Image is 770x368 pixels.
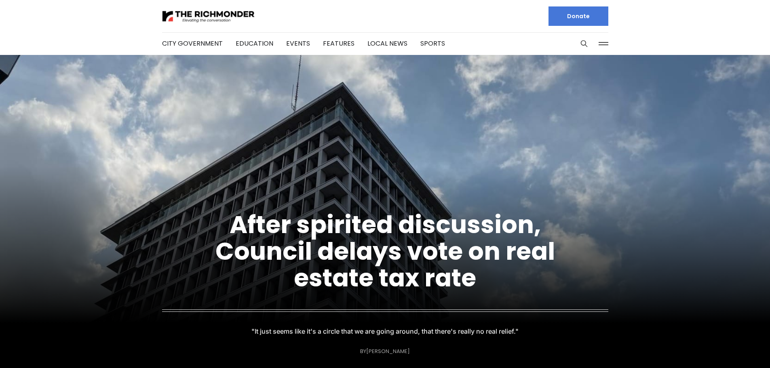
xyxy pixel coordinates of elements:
a: After spirited discussion, Council delays vote on real estate tax rate [215,208,555,295]
button: Search this site [578,38,590,50]
a: Local News [367,39,407,48]
p: "It just seems like it's a circle that we are going around, that there's really no real relief." [257,326,513,337]
a: Education [236,39,273,48]
a: City Government [162,39,223,48]
a: Donate [548,6,608,26]
a: Events [286,39,310,48]
img: The Richmonder [162,9,255,23]
a: Features [323,39,354,48]
a: [PERSON_NAME] [366,347,410,355]
div: By [360,348,410,354]
a: Sports [420,39,445,48]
